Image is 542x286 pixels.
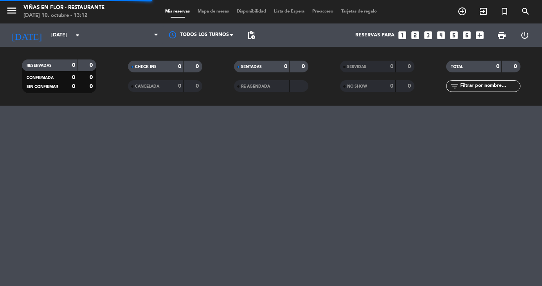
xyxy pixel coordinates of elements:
[497,31,506,40] span: print
[161,9,194,14] span: Mis reservas
[23,4,104,12] div: Viñas en Flor - Restaurante
[450,81,459,91] i: filter_list
[194,9,233,14] span: Mapa de mesas
[347,85,367,88] span: NO SHOW
[73,31,82,40] i: arrow_drop_down
[27,85,58,89] span: SIN CONFIRMAR
[27,76,54,80] span: CONFIRMADA
[178,64,181,69] strong: 0
[178,83,181,89] strong: 0
[337,9,381,14] span: Tarjetas de regalo
[521,7,530,16] i: search
[462,30,472,40] i: looks_6
[457,7,467,16] i: add_circle_outline
[6,5,18,16] i: menu
[196,64,200,69] strong: 0
[270,9,308,14] span: Lista de Espera
[135,65,157,69] span: CHECK INS
[72,63,75,68] strong: 0
[410,30,420,40] i: looks_two
[479,7,488,16] i: exit_to_app
[496,64,499,69] strong: 0
[390,64,393,69] strong: 0
[72,84,75,89] strong: 0
[302,64,306,69] strong: 0
[90,75,94,80] strong: 0
[72,75,75,80] strong: 0
[247,31,256,40] span: pending_actions
[90,63,94,68] strong: 0
[6,27,47,44] i: [DATE]
[500,7,509,16] i: turned_in_not
[196,83,200,89] strong: 0
[308,9,337,14] span: Pre-acceso
[6,5,18,19] button: menu
[451,65,463,69] span: TOTAL
[408,83,412,89] strong: 0
[397,30,407,40] i: looks_one
[459,82,520,90] input: Filtrar por nombre...
[27,64,52,68] span: RESERVADAS
[347,65,366,69] span: SERVIDAS
[90,84,94,89] strong: 0
[520,31,529,40] i: power_settings_new
[233,9,270,14] span: Disponibilidad
[408,64,412,69] strong: 0
[436,30,446,40] i: looks_4
[513,23,536,47] div: LOG OUT
[390,83,393,89] strong: 0
[241,65,262,69] span: SENTADAS
[355,32,394,38] span: Reservas para
[23,12,104,20] div: [DATE] 10. octubre - 13:12
[475,30,485,40] i: add_box
[135,85,159,88] span: CANCELADA
[284,64,287,69] strong: 0
[241,85,270,88] span: RE AGENDADA
[449,30,459,40] i: looks_5
[423,30,433,40] i: looks_3
[514,64,519,69] strong: 0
